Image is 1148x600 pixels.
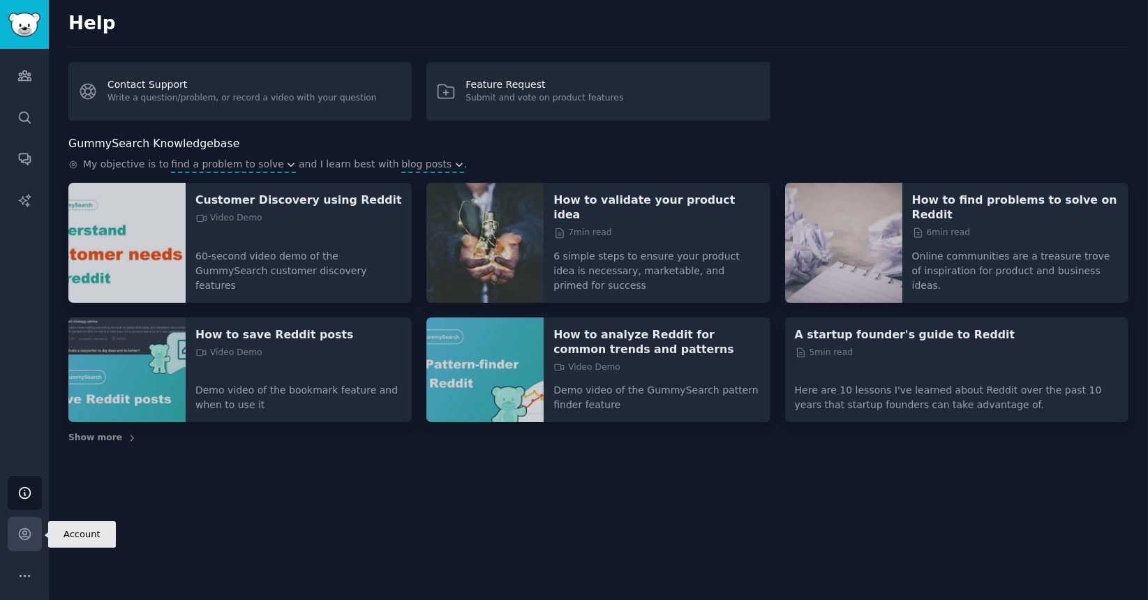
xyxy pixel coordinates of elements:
[195,193,402,207] a: Customer Discovery using Reddit
[68,135,239,153] h2: GummySearch Knowledgebase
[195,327,402,342] a: How to save Reddit posts
[465,77,623,92] div: Feature Request
[795,347,853,359] span: 5 min read
[912,227,970,239] span: 6 min read
[553,361,620,374] span: Video Demo
[912,193,1119,222] a: How to find problems to solve on Reddit
[426,183,544,303] img: How to validate your product idea
[68,157,1128,173] div: .
[785,183,902,303] img: How to find problems to solve on Reddit
[68,62,412,121] a: Contact SupportWrite a question/problem, or record a video with your question
[553,239,760,293] p: 6 simple steps to ensure your product idea is necessary, marketable, and primed for success
[68,317,186,423] img: How to save Reddit posts
[553,193,760,222] a: How to validate your product idea
[553,373,760,412] p: Demo video of the GummySearch pattern finder feature
[171,157,296,172] button: find a problem to solve
[912,239,1119,293] p: Online communities are a treasure trove of inspiration for product and business ideas.
[553,327,760,357] a: How to analyze Reddit for common trends and patterns
[195,373,402,412] p: Demo video of the bookmark feature and when to use it
[465,92,623,105] div: Submit and vote on product features
[426,62,770,121] a: Feature RequestSubmit and vote on product features
[8,13,40,37] img: GummySearch logo
[553,227,611,239] span: 7 min read
[195,347,262,359] span: Video Demo
[299,157,399,173] span: and I learn best with
[68,13,1128,35] h2: Help
[171,157,284,172] span: find a problem to solve
[795,373,1119,412] p: Here are 10 lessons I've learned about Reddit over the past 10 years that startup founders can ta...
[401,157,464,172] button: blog posts
[426,317,544,423] img: How to analyze Reddit for common trends and patterns
[195,239,402,293] p: 60-second video demo of the GummySearch customer discovery features
[83,157,169,173] span: My objective is to
[195,212,262,225] span: Video Demo
[795,327,1119,342] a: A startup founder's guide to Reddit
[68,432,122,444] span: Show more
[401,157,452,172] span: blog posts
[68,183,186,303] img: Customer Discovery using Reddit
